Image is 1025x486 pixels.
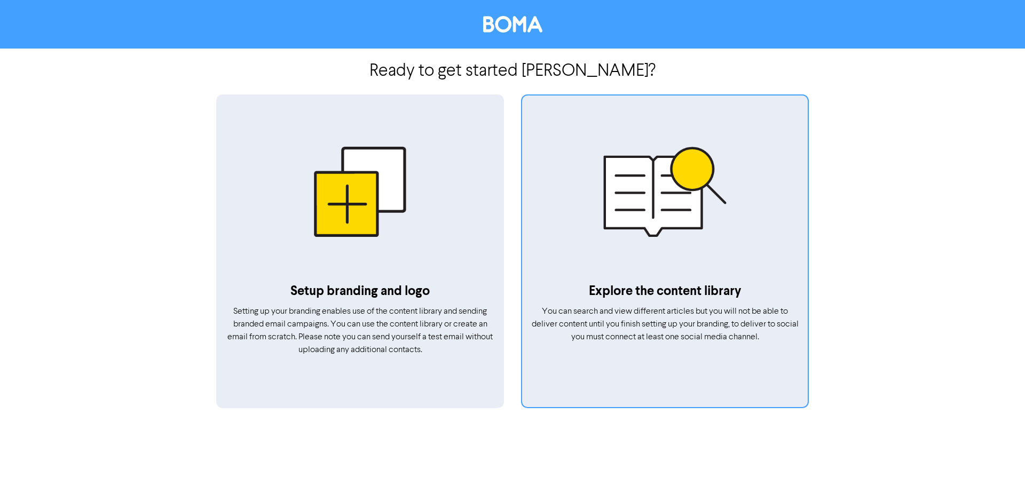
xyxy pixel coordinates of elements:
[532,307,799,341] span: You can search and view different articles but you will not be able to deliver content until you ...
[226,282,494,301] p: Setup branding and logo
[216,49,809,82] h2: Ready to get started
[483,16,542,33] img: BOMA Logo
[531,282,799,301] p: Explore the content library
[227,307,493,354] span: Setting up your branding enables use of the content library and sending branded email campaigns. ...
[522,63,656,80] span: [PERSON_NAME] ?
